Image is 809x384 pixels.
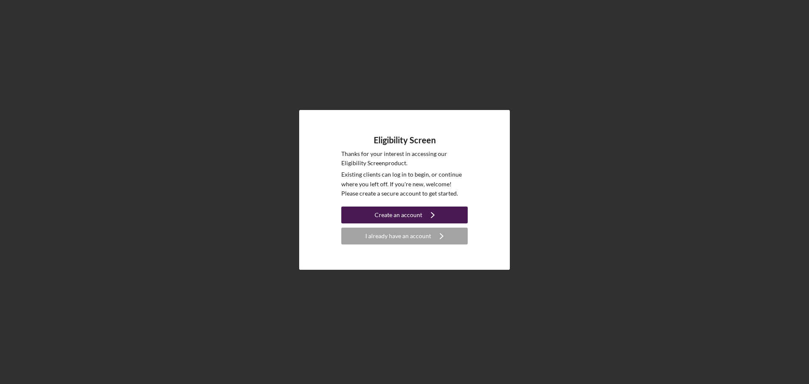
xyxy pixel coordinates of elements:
[375,207,422,223] div: Create an account
[341,207,468,223] button: Create an account
[341,170,468,198] p: Existing clients can log in to begin, or continue where you left off. If you're new, welcome! Ple...
[341,207,468,226] a: Create an account
[365,228,431,244] div: I already have an account
[341,149,468,168] p: Thanks for your interest in accessing our Eligibility Screen product.
[374,135,436,145] h4: Eligibility Screen
[341,228,468,244] button: I already have an account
